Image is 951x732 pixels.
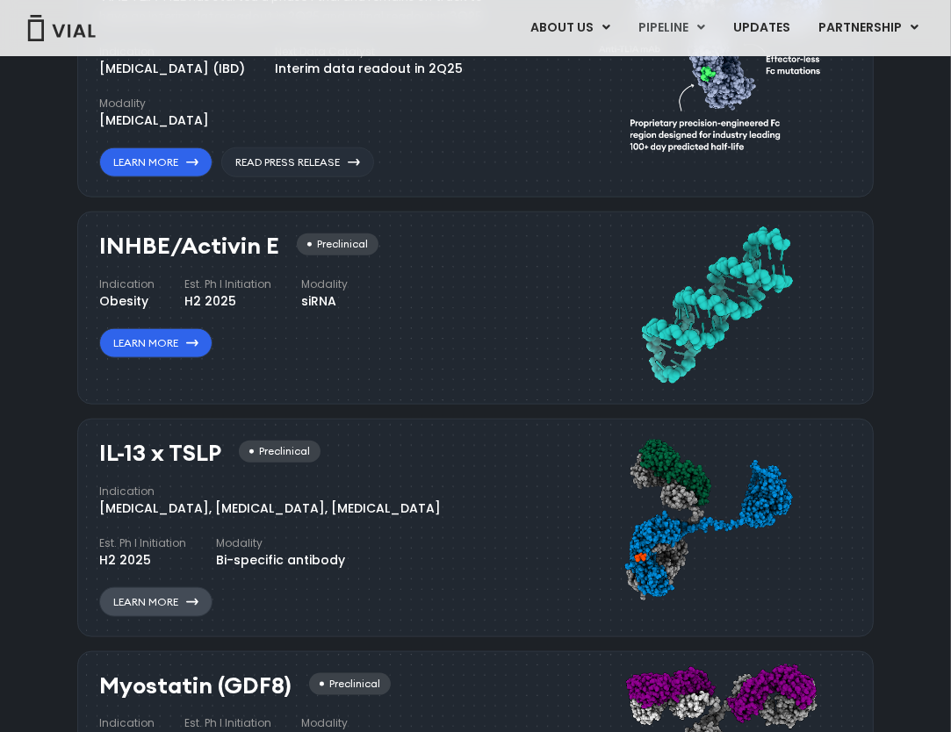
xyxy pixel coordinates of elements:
[301,276,348,292] h4: Modality
[216,535,345,551] h4: Modality
[99,535,186,551] h4: Est. Ph I Initiation
[804,13,933,43] a: PARTNERSHIPMenu Toggle
[99,276,155,292] h4: Indication
[516,13,623,43] a: ABOUT USMenu Toggle
[26,15,97,41] img: Vial Logo
[184,276,271,292] h4: Est. Ph I Initiation
[297,233,378,255] div: Preclinical
[99,499,441,518] div: [MEDICAL_DATA], [MEDICAL_DATA], [MEDICAL_DATA]
[309,673,391,695] div: Preclinical
[99,292,155,311] div: Obesity
[99,328,213,358] a: Learn More
[99,587,213,617] a: Learn More
[624,13,718,43] a: PIPELINEMenu Toggle
[99,551,186,570] div: H2 2025
[719,13,803,43] a: UPDATES
[221,147,374,177] a: Read Press Release
[99,96,209,111] h4: Modality
[99,441,221,466] h3: IL-13 x TSLP
[99,715,155,731] h4: Indication
[184,292,271,311] div: H2 2025
[184,715,271,731] h4: Est. Ph I Initiation
[239,441,321,463] div: Preclinical
[99,60,245,78] div: [MEDICAL_DATA] (IBD)
[301,715,439,731] h4: Modality
[301,292,348,311] div: siRNA
[99,111,209,130] div: [MEDICAL_DATA]
[216,551,345,570] div: Bi-specific antibody
[99,233,279,259] h3: INHBE/Activin E
[99,147,213,177] a: Learn More
[99,673,292,699] h3: Myostatin (GDF8)
[99,484,441,499] h4: Indication
[275,60,463,78] div: Interim data readout in 2Q25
